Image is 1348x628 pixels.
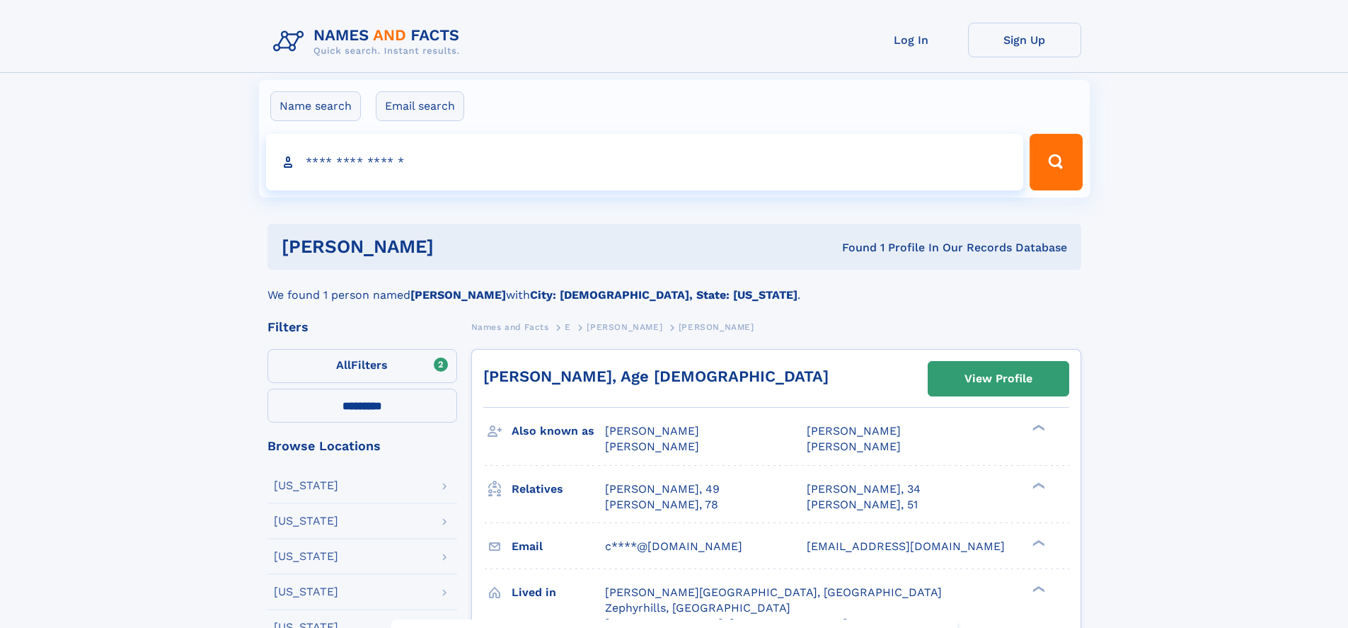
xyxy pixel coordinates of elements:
label: Email search [376,91,464,121]
div: ❯ [1029,481,1046,490]
a: [PERSON_NAME] [587,318,662,336]
div: ❯ [1029,584,1046,593]
div: [US_STATE] [274,480,338,491]
a: [PERSON_NAME], 78 [605,497,718,513]
a: [PERSON_NAME], 49 [605,481,720,497]
span: [PERSON_NAME][GEOGRAPHIC_DATA], [GEOGRAPHIC_DATA] [605,586,942,599]
img: Logo Names and Facts [267,23,471,61]
a: E [565,318,571,336]
span: Zephyrhills, [GEOGRAPHIC_DATA] [605,601,790,615]
div: View Profile [964,362,1032,395]
span: [PERSON_NAME] [679,322,754,332]
a: Names and Facts [471,318,549,336]
span: [EMAIL_ADDRESS][DOMAIN_NAME] [807,539,1005,553]
button: Search Button [1030,134,1082,190]
div: We found 1 person named with . [267,270,1081,304]
h3: Also known as [512,419,605,443]
div: Browse Locations [267,440,457,452]
div: Found 1 Profile In Our Records Database [638,240,1067,256]
a: View Profile [928,362,1068,396]
label: Name search [270,91,361,121]
div: [US_STATE] [274,515,338,527]
label: Filters [267,349,457,383]
a: [PERSON_NAME], 51 [807,497,918,513]
h1: [PERSON_NAME] [282,238,638,256]
span: [PERSON_NAME] [605,440,699,453]
a: Sign Up [968,23,1081,57]
div: [US_STATE] [274,551,338,562]
span: [PERSON_NAME] [605,424,699,438]
h3: Relatives [512,477,605,501]
div: Filters [267,321,457,333]
h3: Email [512,535,605,559]
b: City: [DEMOGRAPHIC_DATA], State: [US_STATE] [530,288,797,302]
a: [PERSON_NAME], 34 [807,481,921,497]
span: E [565,322,571,332]
b: [PERSON_NAME] [410,288,506,302]
input: search input [266,134,1024,190]
span: [PERSON_NAME] [587,322,662,332]
div: [US_STATE] [274,586,338,598]
div: ❯ [1029,538,1046,547]
span: [PERSON_NAME] [807,440,901,453]
a: Log In [855,23,968,57]
div: ❯ [1029,423,1046,433]
a: [PERSON_NAME], Age [DEMOGRAPHIC_DATA] [483,367,829,385]
span: [PERSON_NAME] [807,424,901,438]
h3: Lived in [512,581,605,605]
span: All [336,358,351,372]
